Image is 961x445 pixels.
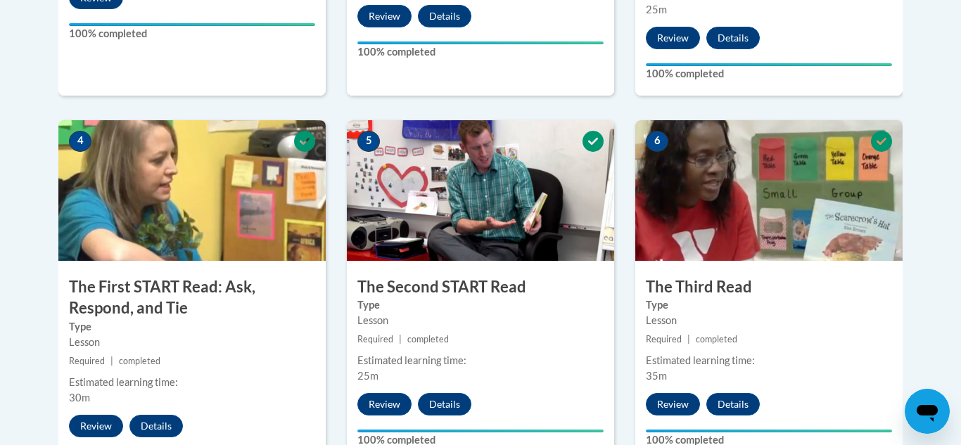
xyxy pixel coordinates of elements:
button: Review [69,415,123,437]
span: | [110,356,113,366]
label: 100% completed [357,44,604,60]
label: 100% completed [646,66,892,82]
span: | [399,334,402,344]
button: Review [646,27,700,49]
button: Details [706,27,760,49]
span: 30m [69,392,90,404]
h3: The Second START Read [347,276,614,298]
button: Details [418,393,471,415]
h3: The Third Read [635,276,903,298]
span: 25m [357,370,378,382]
button: Review [357,393,412,415]
span: 6 [646,131,668,152]
iframe: Button to launch messaging window [905,389,950,434]
label: Type [646,297,892,313]
div: Your progress [357,430,604,432]
button: Review [357,5,412,27]
img: Course Image [635,120,903,261]
div: Your progress [69,23,315,26]
span: Required [646,334,682,344]
button: Details [418,5,471,27]
button: Details [129,415,183,437]
span: Required [69,356,105,366]
button: Details [706,393,760,415]
span: 4 [69,131,91,152]
label: 100% completed [69,26,315,41]
span: | [687,334,690,344]
h3: The First START Read: Ask, Respond, and Tie [58,276,326,320]
button: Review [646,393,700,415]
span: Required [357,334,393,344]
div: Lesson [646,313,892,328]
span: completed [696,334,737,344]
div: Your progress [646,63,892,66]
span: 25m [646,4,667,15]
label: Type [357,297,604,313]
div: Lesson [357,313,604,328]
span: completed [407,334,449,344]
label: Type [69,319,315,335]
img: Course Image [58,120,326,261]
div: Estimated learning time: [646,353,892,368]
span: 35m [646,370,667,382]
div: Lesson [69,335,315,350]
div: Estimated learning time: [357,353,604,368]
span: completed [119,356,160,366]
span: 5 [357,131,380,152]
img: Course Image [347,120,614,261]
div: Your progress [357,41,604,44]
div: Estimated learning time: [69,375,315,390]
div: Your progress [646,430,892,432]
